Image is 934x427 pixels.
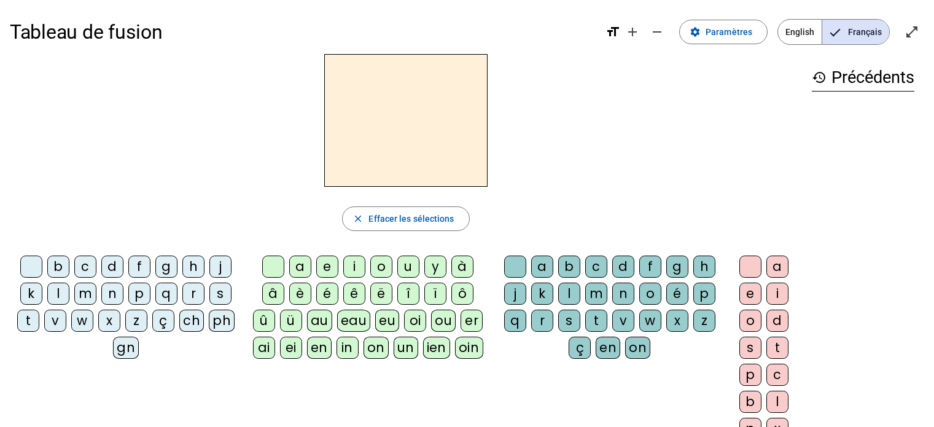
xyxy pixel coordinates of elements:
div: oi [404,310,426,332]
div: q [504,310,526,332]
button: Effacer les sélections [342,206,469,231]
mat-icon: remove [650,25,664,39]
div: in [337,337,359,359]
div: ô [451,283,473,305]
div: v [44,310,66,332]
div: un [394,337,418,359]
h3: Précédents [812,64,914,92]
div: ç [152,310,174,332]
div: b [47,256,69,278]
div: z [693,310,715,332]
button: Entrer en plein écran [900,20,924,44]
div: ch [179,310,204,332]
div: h [182,256,204,278]
div: d [612,256,634,278]
div: e [316,256,338,278]
div: g [155,256,177,278]
div: en [307,337,332,359]
div: j [504,283,526,305]
div: t [766,337,788,359]
div: t [585,310,607,332]
div: s [558,310,580,332]
div: s [739,337,761,359]
span: Français [822,20,889,44]
div: p [693,283,715,305]
div: on [364,337,389,359]
div: é [666,283,688,305]
h1: Tableau de fusion [10,12,596,52]
div: h [693,256,715,278]
div: q [155,283,177,305]
div: î [397,283,419,305]
div: p [739,364,761,386]
div: à [451,256,473,278]
div: p [128,283,150,305]
div: ph [209,310,235,332]
div: z [125,310,147,332]
div: o [739,310,761,332]
div: ien [423,337,451,359]
div: ou [431,310,456,332]
mat-icon: open_in_full [905,25,919,39]
div: gn [113,337,139,359]
mat-button-toggle-group: Language selection [777,19,890,45]
div: eau [337,310,371,332]
div: û [253,310,275,332]
mat-icon: add [625,25,640,39]
div: y [424,256,446,278]
div: é [316,283,338,305]
span: Paramètres [706,25,752,39]
div: oin [455,337,483,359]
div: o [370,256,392,278]
div: u [397,256,419,278]
div: x [666,310,688,332]
div: er [461,310,483,332]
div: b [739,391,761,413]
div: m [585,283,607,305]
div: a [289,256,311,278]
button: Diminuer la taille de la police [645,20,669,44]
div: m [74,283,96,305]
div: on [625,337,650,359]
div: d [766,310,788,332]
div: b [558,256,580,278]
button: Paramètres [679,20,768,44]
div: r [531,310,553,332]
div: ï [424,283,446,305]
div: c [766,364,788,386]
div: s [209,283,232,305]
div: ë [370,283,392,305]
mat-icon: settings [690,26,701,37]
div: o [639,283,661,305]
div: a [531,256,553,278]
div: x [98,310,120,332]
div: ê [343,283,365,305]
div: c [74,256,96,278]
span: Effacer les sélections [368,211,454,226]
div: n [101,283,123,305]
div: c [585,256,607,278]
div: k [20,283,42,305]
div: eu [375,310,399,332]
div: ei [280,337,302,359]
div: â [262,283,284,305]
div: l [47,283,69,305]
span: English [778,20,822,44]
div: e [739,283,761,305]
mat-icon: close [352,213,364,224]
div: n [612,283,634,305]
div: j [209,256,232,278]
div: l [558,283,580,305]
div: f [128,256,150,278]
div: k [531,283,553,305]
div: au [307,310,332,332]
div: i [766,283,788,305]
div: w [71,310,93,332]
div: è [289,283,311,305]
button: Augmenter la taille de la police [620,20,645,44]
div: l [766,391,788,413]
div: ü [280,310,302,332]
mat-icon: history [812,70,827,85]
div: a [766,256,788,278]
div: r [182,283,204,305]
